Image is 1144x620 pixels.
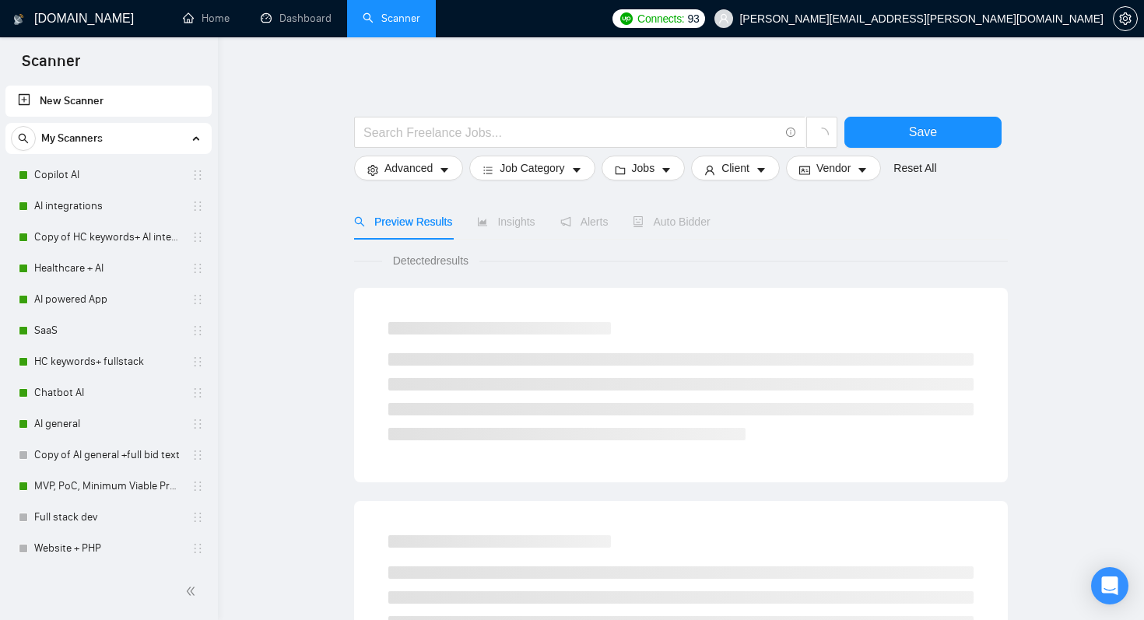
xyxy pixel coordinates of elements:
[893,159,936,177] a: Reset All
[41,123,103,154] span: My Scanners
[477,216,488,227] span: area-chart
[632,159,655,177] span: Jobs
[661,164,672,176] span: caret-down
[469,156,595,180] button: barsJob Categorycaret-down
[857,164,868,176] span: caret-down
[34,191,182,222] a: AI integrations
[191,511,204,524] span: holder
[816,159,851,177] span: Vendor
[363,12,420,25] a: searchScanner
[382,252,479,269] span: Detected results
[620,12,633,25] img: upwork-logo.png
[691,156,780,180] button: userClientcaret-down
[637,10,684,27] span: Connects:
[34,440,182,471] a: Copy of AI general +full bid text
[34,346,182,377] a: HC keywords+ fullstack
[1113,6,1138,31] button: setting
[18,86,199,117] a: New Scanner
[191,356,204,368] span: holder
[602,156,686,180] button: folderJobscaret-down
[439,164,450,176] span: caret-down
[633,215,710,228] span: Auto Bidder
[477,215,535,228] span: Insights
[367,164,378,176] span: setting
[786,156,881,180] button: idcardVendorcaret-down
[909,122,937,142] span: Save
[354,156,463,180] button: settingAdvancedcaret-down
[11,126,36,151] button: search
[384,159,433,177] span: Advanced
[34,502,182,533] a: Full stack dev
[34,315,182,346] a: SaaS
[34,533,182,564] a: Website + PHP
[12,133,35,144] span: search
[560,216,571,227] span: notification
[844,117,1002,148] button: Save
[571,164,582,176] span: caret-down
[191,449,204,461] span: holder
[191,231,204,243] span: holder
[261,12,332,25] a: dashboardDashboard
[704,164,715,176] span: user
[363,123,779,142] input: Search Freelance Jobs...
[191,542,204,555] span: holder
[34,159,182,191] a: Copilot AI
[185,583,201,599] span: double-left
[786,128,796,138] span: info-circle
[191,169,204,181] span: holder
[756,164,767,176] span: caret-down
[615,164,626,176] span: folder
[687,10,699,27] span: 93
[183,12,230,25] a: homeHome
[633,216,644,227] span: robot
[191,262,204,275] span: holder
[191,293,204,306] span: holder
[815,128,829,142] span: loading
[5,86,212,117] li: New Scanner
[500,159,564,177] span: Job Category
[34,222,182,253] a: Copy of HC keywords+ AI integration
[34,253,182,284] a: Healthcare + AI
[354,215,452,228] span: Preview Results
[721,159,749,177] span: Client
[34,377,182,408] a: Chatbot AI
[191,480,204,492] span: holder
[799,164,810,176] span: idcard
[1091,567,1128,604] div: Open Intercom Messenger
[13,7,24,32] img: logo
[560,215,609,228] span: Alerts
[354,216,365,227] span: search
[34,471,182,502] a: MVP, PoC, Minimum Viable Product
[718,13,729,24] span: user
[191,200,204,212] span: holder
[191,418,204,430] span: holder
[9,50,93,82] span: Scanner
[34,284,182,315] a: AI powered App
[1113,12,1138,25] a: setting
[34,408,182,440] a: AI general
[483,164,493,176] span: bars
[191,324,204,337] span: holder
[191,387,204,399] span: holder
